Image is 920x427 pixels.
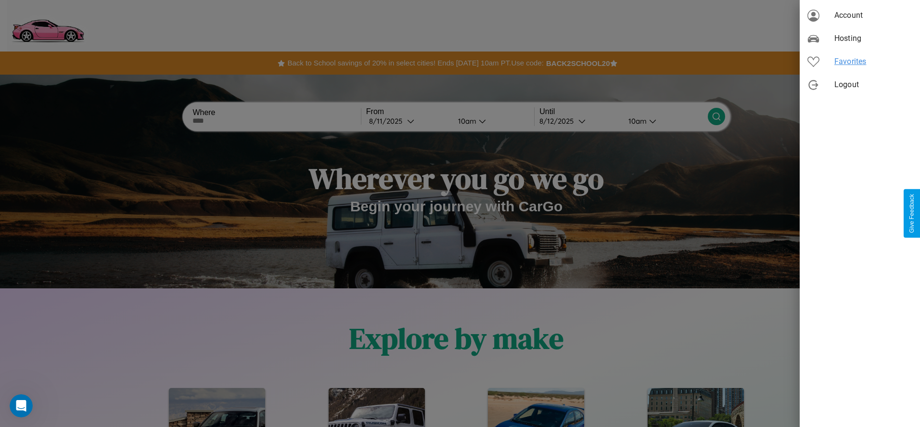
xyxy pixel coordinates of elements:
[10,394,33,417] iframe: Intercom live chat
[834,33,912,44] span: Hosting
[834,56,912,67] span: Favorites
[834,10,912,21] span: Account
[800,27,920,50] div: Hosting
[908,194,915,233] div: Give Feedback
[834,79,912,91] span: Logout
[800,73,920,96] div: Logout
[800,50,920,73] div: Favorites
[800,4,920,27] div: Account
